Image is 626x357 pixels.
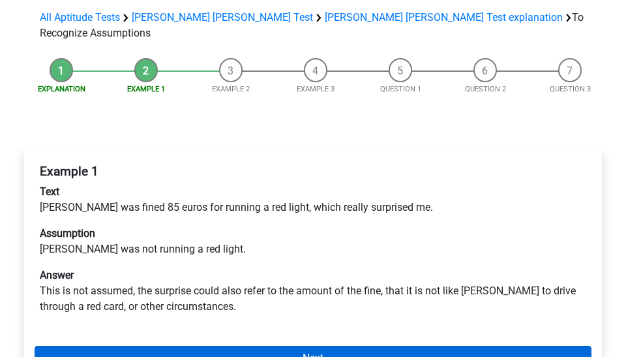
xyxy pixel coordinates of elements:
a: [PERSON_NAME] [PERSON_NAME] Test explanation [325,11,563,23]
b: Answer [40,269,74,281]
a: Question 2 [465,85,506,93]
a: Example 1 [127,85,165,93]
a: Explanation [38,85,85,93]
a: [PERSON_NAME] [PERSON_NAME] Test [132,11,313,23]
p: This is not assumed, the surprise could also refer to the amount of the fine, that it is not like... [40,268,586,315]
b: Assumption [40,227,95,240]
p: [PERSON_NAME] was fined 85 euros for running a red light, which really surprised me. [40,184,586,215]
a: Example 3 [297,85,335,93]
p: [PERSON_NAME] was not running a red light. [40,226,586,257]
a: Question 3 [550,85,591,93]
a: Question 1 [380,85,421,93]
a: Example 2 [212,85,250,93]
b: Text [40,185,59,198]
b: Example 1 [40,164,98,179]
a: All Aptitude Tests [40,11,120,23]
div: To Recognize Assumptions [35,10,591,41]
